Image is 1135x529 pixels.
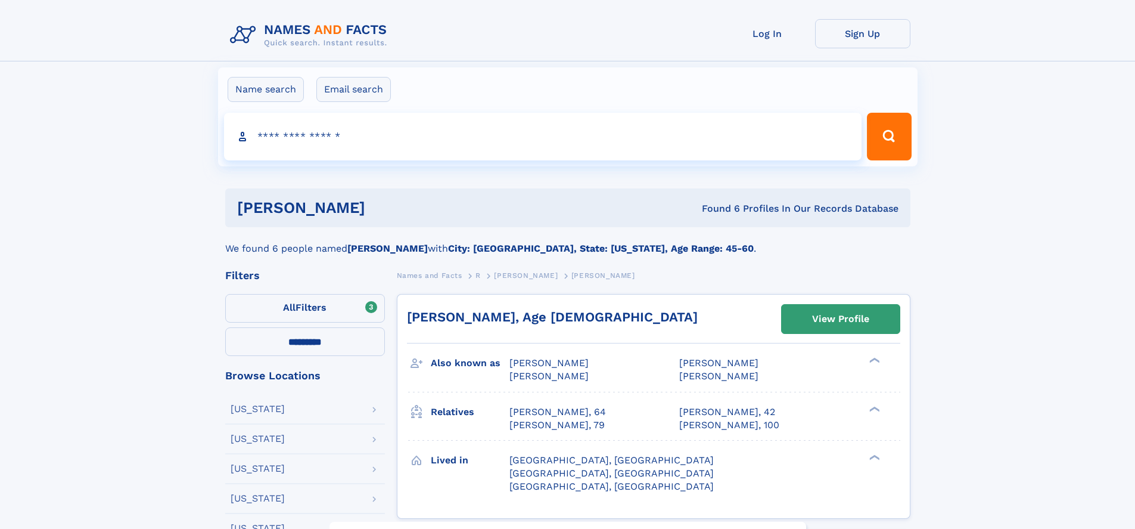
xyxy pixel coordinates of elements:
label: Name search [228,77,304,102]
div: Found 6 Profiles In Our Records Database [533,202,898,215]
img: Logo Names and Facts [225,19,397,51]
h3: Relatives [431,402,509,422]
div: We found 6 people named with . [225,227,910,256]
a: [PERSON_NAME], Age [DEMOGRAPHIC_DATA] [407,310,698,324]
button: Search Button [867,113,911,160]
h3: Also known as [431,353,509,373]
b: [PERSON_NAME] [347,243,428,254]
a: View Profile [782,305,900,333]
span: [GEOGRAPHIC_DATA], [GEOGRAPHIC_DATA] [509,468,714,479]
a: Log In [720,19,815,48]
span: [PERSON_NAME] [509,357,589,369]
a: [PERSON_NAME] [494,268,558,283]
span: [PERSON_NAME] [679,370,758,382]
div: [US_STATE] [231,434,285,444]
span: [PERSON_NAME] [679,357,758,369]
div: ❯ [866,405,881,413]
div: View Profile [812,305,869,333]
div: Filters [225,270,385,281]
h1: [PERSON_NAME] [237,200,534,215]
a: [PERSON_NAME], 42 [679,406,775,419]
a: R [475,268,481,283]
span: [PERSON_NAME] [494,271,558,280]
span: [PERSON_NAME] [571,271,635,280]
span: R [475,271,481,280]
label: Filters [225,294,385,323]
a: [PERSON_NAME], 100 [679,419,779,432]
div: [US_STATE] [231,404,285,414]
label: Email search [316,77,391,102]
input: search input [224,113,862,160]
div: Browse Locations [225,370,385,381]
span: [PERSON_NAME] [509,370,589,382]
a: [PERSON_NAME], 64 [509,406,606,419]
span: All [283,302,296,313]
span: [GEOGRAPHIC_DATA], [GEOGRAPHIC_DATA] [509,481,714,492]
a: Sign Up [815,19,910,48]
a: Names and Facts [397,268,462,283]
h3: Lived in [431,450,509,471]
div: [US_STATE] [231,464,285,474]
div: [US_STATE] [231,494,285,503]
a: [PERSON_NAME], 79 [509,419,605,432]
div: ❯ [866,357,881,364]
div: ❯ [866,453,881,461]
b: City: [GEOGRAPHIC_DATA], State: [US_STATE], Age Range: 45-60 [448,243,754,254]
span: [GEOGRAPHIC_DATA], [GEOGRAPHIC_DATA] [509,454,714,466]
